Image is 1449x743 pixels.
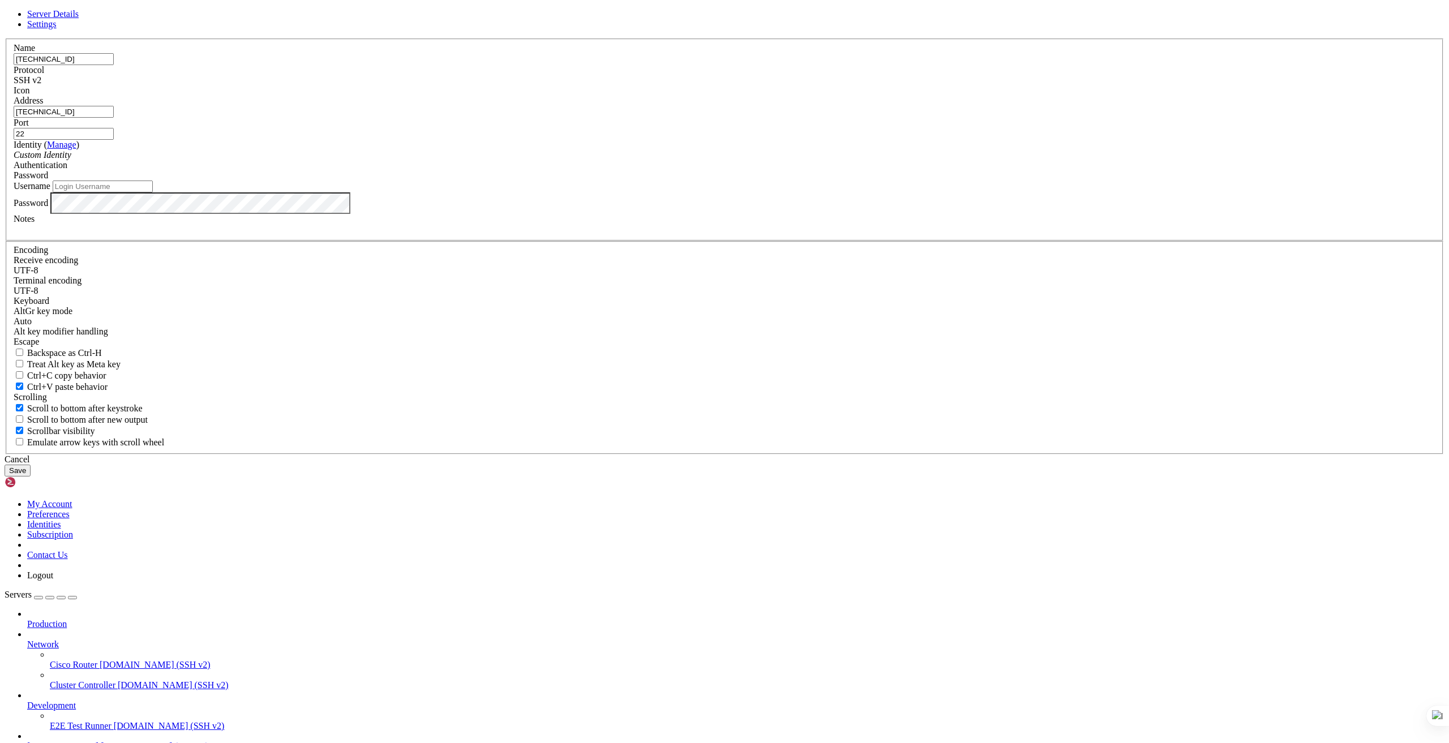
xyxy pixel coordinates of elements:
li: Cisco Router [DOMAIN_NAME] (SSH v2) [50,650,1444,670]
a: E2E Test Runner [DOMAIN_NAME] (SSH v2) [50,721,1444,731]
span: Cisco Router [50,660,97,669]
a: Production [27,619,1444,629]
span: Scroll to bottom after keystroke [27,403,143,413]
label: Whether to scroll to the bottom on any keystroke. [14,403,143,413]
div: Password [14,170,1435,181]
span: Emulate arrow keys with scroll wheel [27,437,164,447]
a: Identities [27,519,61,529]
label: Ctrl-C copies if true, send ^C to host if false. Ctrl-Shift-C sends ^C to host if true, copies if... [14,371,106,380]
li: Cluster Controller [DOMAIN_NAME] (SSH v2) [50,670,1444,690]
input: Emulate arrow keys with scroll wheel [16,438,23,445]
a: Servers [5,590,77,599]
a: Contact Us [27,550,68,560]
label: Encoding [14,245,48,255]
label: Scroll to bottom after new output. [14,415,148,424]
label: Address [14,96,43,105]
input: Ctrl+V paste behavior [16,383,23,390]
label: Username [14,181,50,191]
li: Network [27,629,1444,690]
div: Auto [14,316,1435,327]
label: Port [14,118,29,127]
span: Cluster Controller [50,680,115,690]
button: Save [5,465,31,476]
input: Port Number [14,128,114,140]
a: Subscription [27,530,73,539]
span: Ctrl+C copy behavior [27,371,106,380]
span: UTF-8 [14,286,38,295]
a: Server Details [27,9,79,19]
span: Scroll to bottom after new output [27,415,148,424]
span: Backspace as Ctrl-H [27,348,102,358]
a: Cisco Router [DOMAIN_NAME] (SSH v2) [50,660,1444,670]
span: Auto [14,316,32,326]
label: Name [14,43,35,53]
span: Treat Alt key as Meta key [27,359,121,369]
input: Ctrl+C copy behavior [16,371,23,379]
input: Scroll to bottom after keystroke [16,404,23,411]
label: When using the alternative screen buffer, and DECCKM (Application Cursor Keys) is active, mouse w... [14,437,164,447]
a: Development [27,701,1444,711]
div: Escape [14,337,1435,347]
label: Protocol [14,65,44,75]
i: Custom Identity [14,150,71,160]
input: Treat Alt key as Meta key [16,360,23,367]
span: UTF-8 [14,265,38,275]
li: E2E Test Runner [DOMAIN_NAME] (SSH v2) [50,711,1444,731]
span: ( ) [44,140,79,149]
label: Icon [14,85,29,95]
label: Scrolling [14,392,47,402]
div: UTF-8 [14,265,1435,276]
a: Manage [47,140,76,149]
span: Escape [14,337,39,346]
span: [DOMAIN_NAME] (SSH v2) [100,660,211,669]
label: Ctrl+V pastes if true, sends ^V to host if false. Ctrl+Shift+V sends ^V to host if true, pastes i... [14,382,108,392]
div: Custom Identity [14,150,1435,160]
label: Authentication [14,160,67,170]
label: The default terminal encoding. ISO-2022 enables character map translations (like graphics maps). ... [14,276,82,285]
a: Logout [27,570,53,580]
span: Ctrl+V paste behavior [27,382,108,392]
span: SSH v2 [14,75,41,85]
input: Host Name or IP [14,106,114,118]
label: Set the expected encoding for data received from the host. If the encodings do not match, visual ... [14,255,78,265]
a: My Account [27,499,72,509]
input: Login Username [53,181,153,192]
div: Cancel [5,454,1444,465]
span: Scrollbar visibility [27,426,95,436]
img: Shellngn [5,476,70,488]
div: UTF-8 [14,286,1435,296]
label: If true, the backspace should send BS ('\x08', aka ^H). Otherwise the backspace key should send '... [14,348,102,358]
a: Cluster Controller [DOMAIN_NAME] (SSH v2) [50,680,1444,690]
span: Development [27,701,76,710]
label: Identity [14,140,79,149]
label: Controls how the Alt key is handled. Escape: Send an ESC prefix. 8-Bit: Add 128 to the typed char... [14,327,108,336]
label: Keyboard [14,296,49,306]
label: Notes [14,214,35,224]
a: Settings [27,19,57,29]
span: Servers [5,590,32,599]
label: Set the expected encoding for data received from the host. If the encodings do not match, visual ... [14,306,72,316]
label: The vertical scrollbar mode. [14,426,95,436]
span: Network [27,639,59,649]
li: Production [27,609,1444,629]
input: Server Name [14,53,114,65]
span: E2E Test Runner [50,721,112,731]
span: [DOMAIN_NAME] (SSH v2) [118,680,229,690]
div: SSH v2 [14,75,1435,85]
input: Backspace as Ctrl-H [16,349,23,356]
li: Development [27,690,1444,731]
input: Scroll to bottom after new output [16,415,23,423]
label: Whether the Alt key acts as a Meta key or as a distinct Alt key. [14,359,121,369]
a: Network [27,639,1444,650]
span: [DOMAIN_NAME] (SSH v2) [114,721,225,731]
a: Preferences [27,509,70,519]
input: Scrollbar visibility [16,427,23,434]
span: Production [27,619,67,629]
label: Password [14,197,48,207]
span: Password [14,170,48,180]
